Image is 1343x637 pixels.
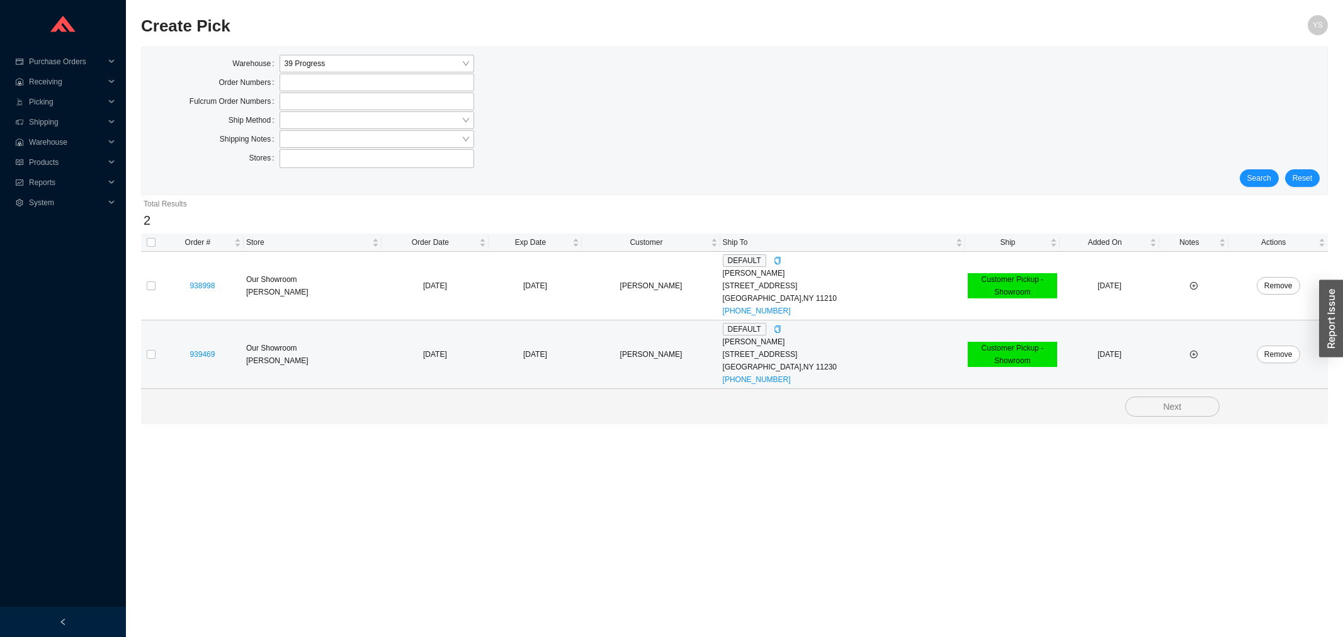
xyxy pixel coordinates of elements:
div: [DATE] [491,348,580,361]
span: Ship To [723,236,953,249]
label: Fulcrum Order Numbers [190,93,280,110]
th: Customer sortable [582,234,720,252]
div: Total Results [144,198,1325,210]
span: Exp Date [491,236,570,249]
span: DEFAULT [723,254,766,267]
span: Warehouse [29,132,105,152]
div: Copy [774,254,781,267]
label: Order Numbers [219,74,280,91]
span: Order Date [384,236,476,249]
span: Products [29,152,105,172]
label: Stores [249,149,280,167]
td: [DATE] [1060,252,1159,320]
button: Remove [1257,346,1300,363]
span: Ship [968,236,1048,249]
span: Receiving [29,72,105,92]
a: [PHONE_NUMBER] [723,375,791,384]
span: credit-card [15,58,24,65]
span: Added On [1062,236,1147,249]
span: Order # [164,236,232,249]
button: Search [1240,169,1279,187]
span: Remove [1264,279,1293,292]
span: Reset [1293,172,1312,184]
td: [PERSON_NAME] [582,320,720,389]
span: System [29,193,105,213]
span: plus-circle [1190,282,1198,290]
span: Reports [29,172,105,193]
div: [STREET_ADDRESS] [723,348,963,361]
span: Search [1247,172,1271,184]
button: Remove [1257,277,1300,295]
span: Store [246,236,370,249]
label: Ship Method [229,111,280,129]
div: [PERSON_NAME] [723,267,963,279]
span: copy [774,257,781,264]
th: Exp Date sortable [489,234,582,252]
a: [PHONE_NUMBER] [723,307,791,315]
td: [DATE] [1060,320,1159,389]
label: Warehouse [232,55,279,72]
span: Customer [584,236,708,249]
span: left [59,618,67,626]
span: YS [1313,15,1323,35]
th: Order Date sortable [382,234,488,252]
div: Our Showroom [PERSON_NAME] [246,273,379,298]
a: 939469 [190,350,215,359]
span: Notes [1162,236,1216,249]
span: Remove [1264,348,1293,361]
div: [PERSON_NAME] [723,335,963,348]
span: setting [15,199,24,206]
th: Added On sortable [1060,234,1159,252]
span: read [15,159,24,166]
button: Next [1125,397,1220,417]
div: Customer Pickup - Showroom [968,342,1057,367]
div: Copy [774,323,781,335]
span: 39 Progress [285,55,470,72]
th: Order # sortable [161,234,244,252]
td: [DATE] [382,252,488,320]
th: Store sortable [244,234,382,252]
label: Shipping Notes [220,130,280,148]
th: Ship To sortable [720,234,965,252]
span: DEFAULT [723,323,766,335]
h2: Create Pick [141,15,1031,37]
a: 938998 [190,281,215,290]
div: [GEOGRAPHIC_DATA] , NY 11230 [723,361,963,373]
span: 2 [144,213,150,227]
span: Purchase Orders [29,52,105,72]
th: Ship sortable [965,234,1060,252]
div: [STREET_ADDRESS] [723,279,963,292]
div: Customer Pickup - Showroom [968,273,1057,298]
span: Actions [1231,236,1316,249]
span: plus-circle [1190,351,1198,358]
span: copy [774,325,781,333]
td: [PERSON_NAME] [582,252,720,320]
th: Notes sortable [1159,234,1228,252]
div: [DATE] [491,279,580,292]
div: Our Showroom [PERSON_NAME] [246,342,379,367]
td: [DATE] [382,320,488,389]
span: Picking [29,92,105,112]
th: Actions sortable [1228,234,1328,252]
span: fund [15,179,24,186]
button: Reset [1285,169,1320,187]
span: Shipping [29,112,105,132]
div: [GEOGRAPHIC_DATA] , NY 11210 [723,292,963,305]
